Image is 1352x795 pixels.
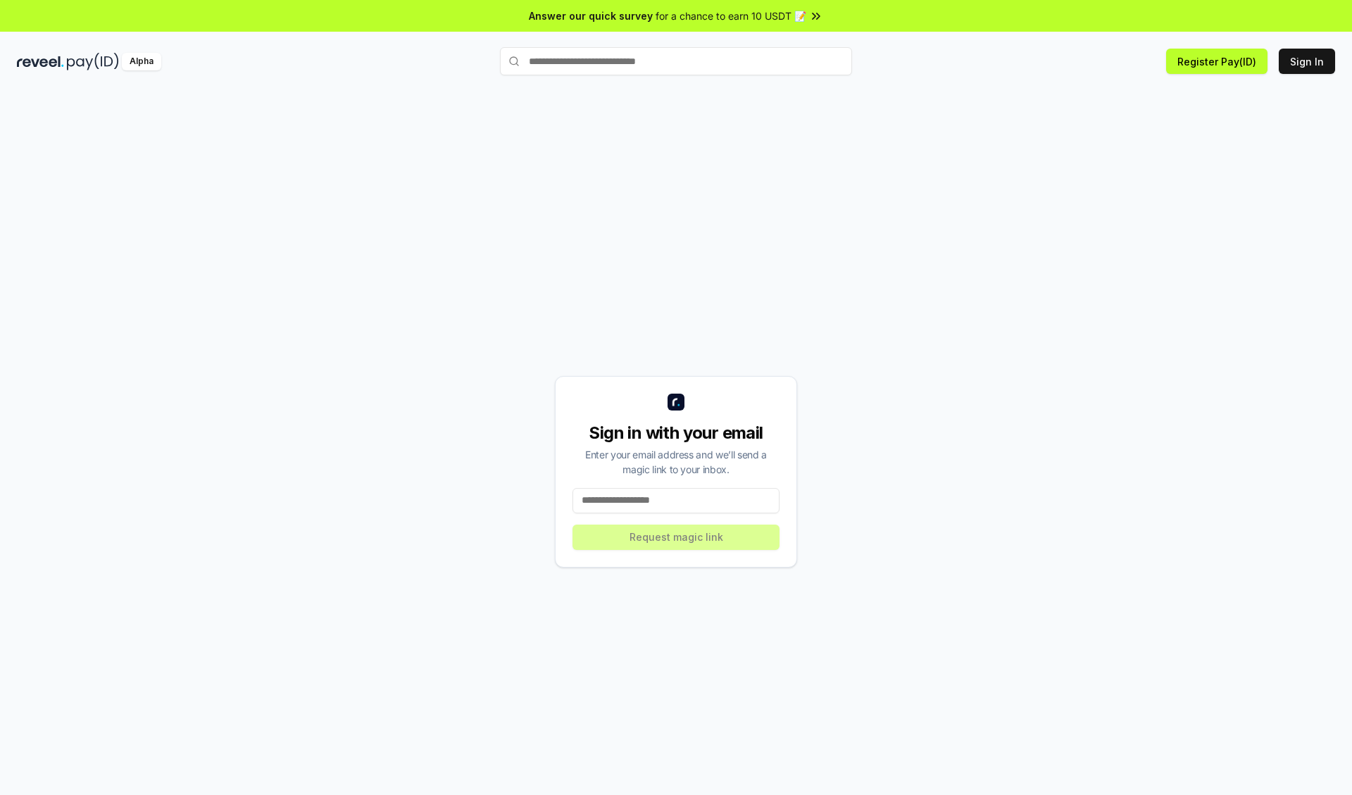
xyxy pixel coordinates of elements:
button: Sign In [1279,49,1335,74]
div: Alpha [122,53,161,70]
span: for a chance to earn 10 USDT 📝 [656,8,806,23]
span: Answer our quick survey [529,8,653,23]
img: pay_id [67,53,119,70]
div: Enter your email address and we’ll send a magic link to your inbox. [572,447,780,477]
img: logo_small [668,394,684,411]
div: Sign in with your email [572,422,780,444]
img: reveel_dark [17,53,64,70]
button: Register Pay(ID) [1166,49,1267,74]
